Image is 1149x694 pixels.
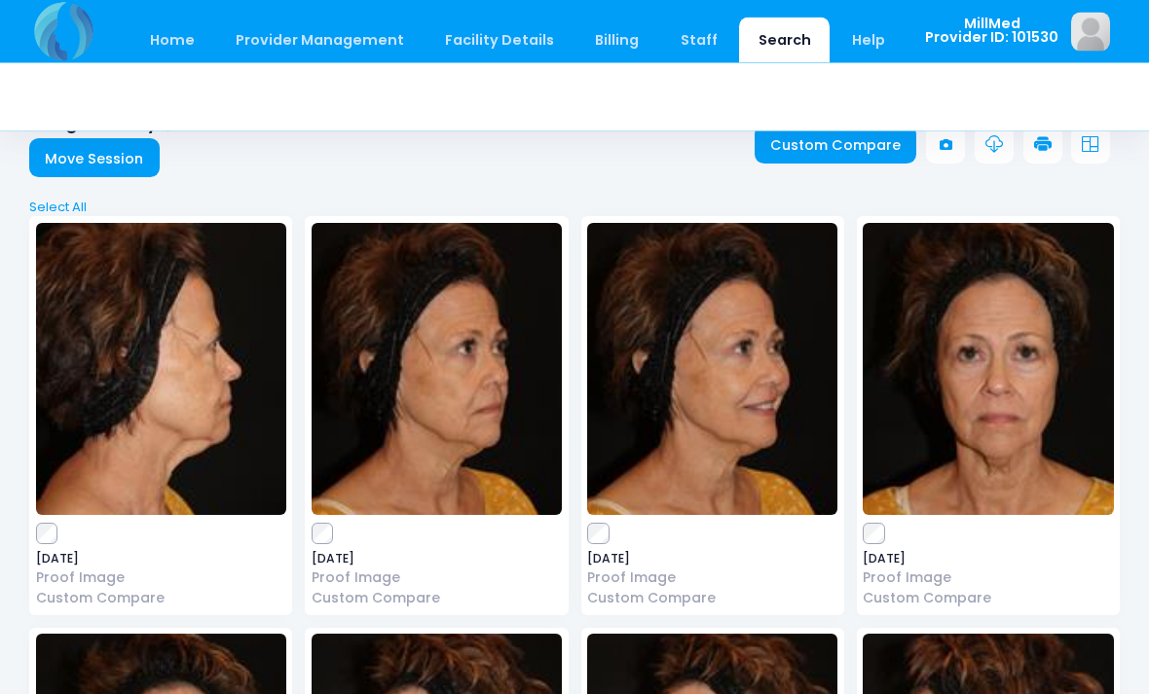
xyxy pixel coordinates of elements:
a: Provider Management [216,18,423,63]
img: image [587,224,837,516]
a: Home [130,18,213,63]
a: Select All [23,199,1127,218]
a: Custom Compare [312,589,562,609]
a: Custom Compare [755,126,917,164]
a: Proof Image [36,568,286,589]
span: [DATE] [863,554,1113,566]
a: Custom Compare [36,589,286,609]
a: Proof Image [587,568,837,589]
a: Staff [661,18,736,63]
a: Custom Compare [863,589,1113,609]
span: [DATE] [587,554,837,566]
span: [DATE] [36,554,286,566]
a: Proof Image [312,568,562,589]
a: Move Session [29,139,160,178]
a: Proof Image [863,568,1113,589]
span: [DATE] [312,554,562,566]
a: Custom Compare [587,589,837,609]
img: image [36,224,286,516]
img: image [1071,13,1110,52]
a: Help [834,18,905,63]
img: image [863,224,1113,516]
img: image [312,224,562,516]
h1: Image Gallery [29,113,230,133]
a: Billing [576,18,658,63]
a: Facility Details [426,18,574,63]
span: MillMed Provider ID: 101530 [925,17,1058,45]
a: Search [739,18,830,63]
